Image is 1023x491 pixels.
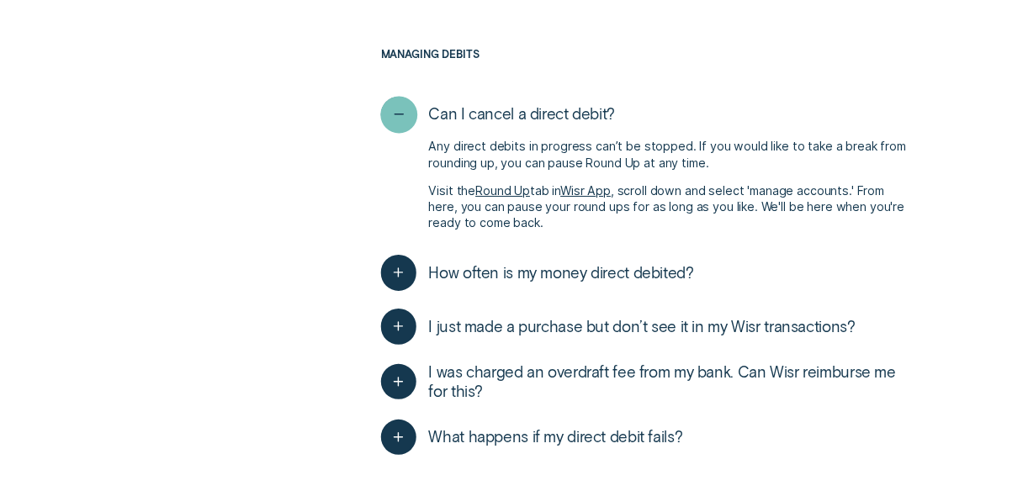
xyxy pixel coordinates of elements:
button: I was charged an overdraft fee from my bank. Can Wisr reimburse me for this? [381,362,915,401]
button: I just made a purchase but don’t see it in my Wisr transactions? [381,309,856,345]
p: Visit the tab in , scroll down and select 'manage accounts.' From here, you can pause your round ... [429,182,915,231]
p: Any direct debits in progress can’t be stopped. If you would like to take a break from rounding u... [429,138,915,170]
button: How often is my money direct debited? [381,255,694,291]
span: What happens if my direct debit fails? [429,427,683,446]
button: Can I cancel a direct debit? [381,97,616,133]
span: Can I cancel a direct debit? [429,104,616,124]
a: Wisr App [560,183,611,198]
span: How often is my money direct debited? [429,263,694,282]
span: I was charged an overdraft fee from my bank. Can Wisr reimburse me for this? [429,362,915,401]
span: I just made a purchase but don’t see it in my Wisr transactions? [429,317,856,336]
a: Round Up [475,183,530,198]
h3: Managing debits [381,48,915,87]
button: What happens if my direct debit fails? [381,420,683,456]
